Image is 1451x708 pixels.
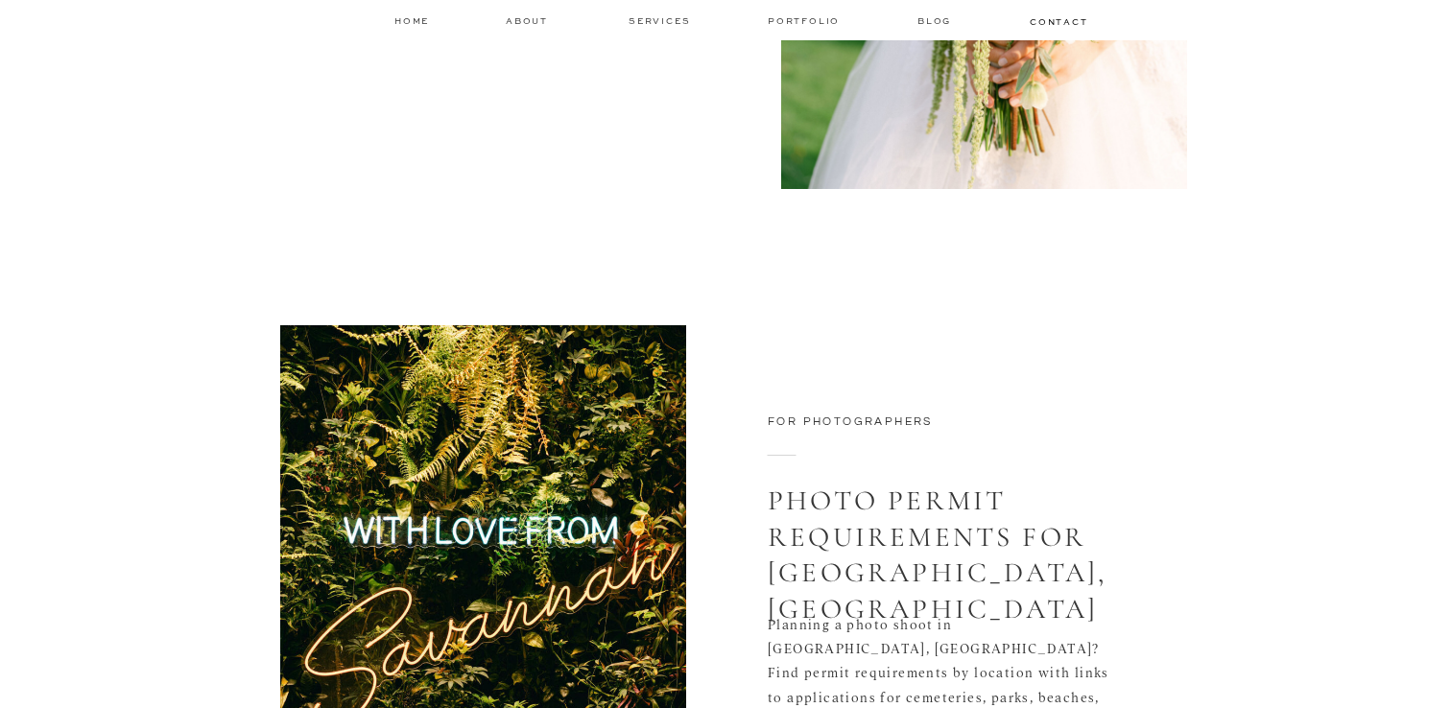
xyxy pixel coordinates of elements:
a: Spring Wedding at The Langham Pasadena [271,11,323,38]
a: about [506,14,554,28]
a: contact [1030,15,1085,27]
a: Blog [917,14,956,28]
a: Portfolio [768,14,844,28]
a: home [394,14,431,27]
a: For Photographers [768,415,933,428]
a: services [629,14,693,27]
a: Photo Permit Requirements for [GEOGRAPHIC_DATA], [GEOGRAPHIC_DATA] [768,484,1106,625]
